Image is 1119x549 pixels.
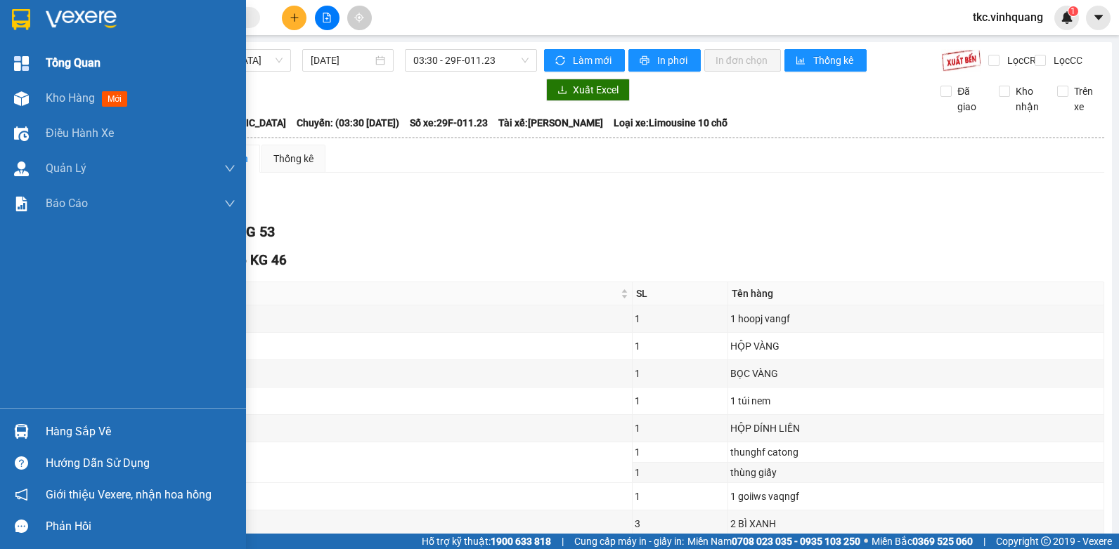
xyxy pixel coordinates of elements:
img: 9k= [941,49,981,72]
img: warehouse-icon [14,161,29,176]
div: LHP1110251021 [135,309,630,329]
button: bar-chartThống kê [784,49,867,72]
span: download [557,85,567,96]
img: dashboard-icon [14,56,29,71]
span: Loại xe: Limousine 10 chỗ [614,115,727,131]
span: file-add [322,13,332,22]
td: LHP1110251021 [133,305,633,333]
div: LHP1110250986 [135,514,630,534]
span: Kho hàng [46,91,95,105]
img: warehouse-icon [14,91,29,106]
span: In phơi [657,53,690,68]
span: Tổng Quan [46,54,101,72]
div: 1 goiiws vaqngf [730,489,1101,504]
div: 1 [635,444,725,460]
button: syncLàm mới [544,49,625,72]
span: Giới thiệu Vexere, nhận hoa hồng [46,486,212,503]
img: solution-icon [14,197,29,211]
div: Hàng sắp về [46,421,235,442]
button: aim [347,6,372,30]
div: LHP1210251022 [135,487,630,506]
th: SL [633,282,728,305]
span: question-circle [15,456,28,470]
div: 3 [635,516,725,531]
div: Hướng dẫn sử dụng [46,453,235,474]
td: LHP1110251008 [133,333,633,360]
td: LHP1110250986 [133,510,633,538]
div: 1 [635,311,725,326]
div: LHP1110251008 [135,336,630,356]
span: down [224,163,235,174]
div: 1 hoopj vangf [730,311,1101,326]
div: 1 [635,489,725,504]
span: Đã giao [952,84,988,114]
img: warehouse-icon [14,126,29,141]
span: Quản Lý [46,159,86,177]
img: warehouse-icon [14,424,29,439]
button: file-add [315,6,339,30]
td: LHP1110251014 [133,360,633,388]
span: Trên xe [1068,84,1105,114]
div: thùng giấy [730,465,1101,480]
td: LHP1110251009 [133,388,633,415]
span: Hỗ trợ kỹ thuật: [422,534,551,549]
span: | [983,534,985,549]
sup: 1 [1068,6,1078,16]
div: LHP1110251014 [135,364,630,383]
strong: CÔNG TY TNHH VĨNH QUANG [106,24,297,39]
strong: PHIẾU GỬI HÀNG [145,41,259,56]
span: 03:30 - 29F-011.23 [413,50,529,71]
strong: : [DOMAIN_NAME] [139,72,264,86]
span: Website [139,74,172,85]
span: Kho nhận [1010,84,1047,114]
div: 1 túi nem [730,393,1101,409]
strong: 0708 023 035 - 0935 103 250 [732,536,860,547]
span: Số KG 46 [231,252,287,268]
div: 2 BÌ XANH [730,516,1101,531]
span: Làm mới [573,53,614,68]
strong: 0369 525 060 [912,536,973,547]
strong: 1900 633 818 [491,536,551,547]
span: notification [15,488,28,501]
td: LHP1110251015 [133,415,633,442]
span: Tài xế: [PERSON_NAME] [498,115,603,131]
div: HỘP DÍNH LIỀN [730,421,1101,436]
span: Chuyến: (03:30 [DATE]) [297,115,399,131]
div: LHP1110251020 [135,453,630,472]
span: Lọc CR [1002,53,1038,68]
span: 1 [1071,6,1075,16]
span: Xuất Excel [573,82,619,98]
div: Phản hồi [46,516,235,537]
button: In đơn chọn [704,49,781,72]
span: Mã GD [136,286,618,301]
span: Thống kê [813,53,855,68]
span: bar-chart [796,55,808,67]
button: downloadXuất Excel [546,79,630,101]
span: Số KG 53 [217,223,275,240]
span: aim [354,13,364,22]
th: Tên hàng [728,282,1104,305]
div: 1 [635,465,725,480]
span: Cung cấp máy in - giấy in: [574,534,684,549]
div: BỌC VÀNG [730,366,1101,381]
img: logo [15,22,81,88]
span: ⚪️ [864,538,868,544]
div: 1 [635,393,725,409]
button: printerIn phơi [628,49,701,72]
td: LHP1210251022 [133,483,633,510]
strong: Hotline : 0889 23 23 23 [156,59,247,70]
div: 1 [635,338,725,354]
span: Miền Nam [687,534,860,549]
div: LHP1110251009 [135,391,630,411]
td: LHP1110251020 [133,442,633,483]
span: Lọc CC [1048,53,1085,68]
div: Thống kê [273,151,313,166]
span: | [562,534,564,549]
span: down [224,198,235,209]
span: tkc.vinhquang [962,8,1054,26]
div: 1 [635,366,725,381]
span: Miền Bắc [872,534,973,549]
span: sync [555,55,567,67]
span: caret-down [1092,11,1105,24]
span: plus [290,13,299,22]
